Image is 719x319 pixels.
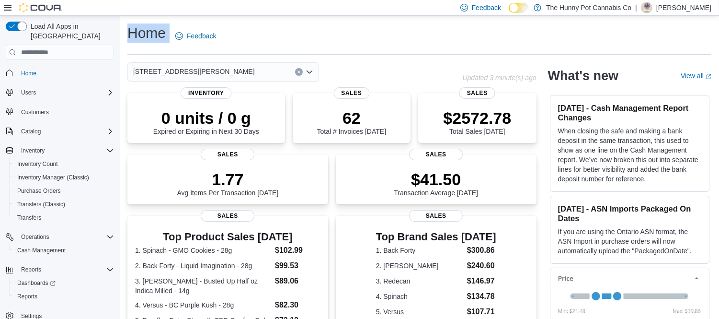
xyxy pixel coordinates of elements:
dd: $300.86 [467,245,496,256]
button: Catalog [17,126,45,137]
dt: 5. Versus [376,307,463,317]
span: Operations [21,233,49,241]
span: Sales [409,149,463,160]
p: 62 [317,108,386,128]
dd: $134.78 [467,291,496,302]
span: Reports [21,266,41,273]
button: Operations [2,230,118,244]
p: | [635,2,637,13]
p: If you are using the Ontario ASN format, the ASN Import in purchase orders will now automatically... [558,227,701,256]
span: Dashboards [17,279,56,287]
dd: $89.06 [275,275,320,287]
svg: External link [706,74,711,80]
p: 0 units / 0 g [153,108,259,128]
a: Inventory Manager (Classic) [13,172,93,183]
span: Home [21,70,36,77]
button: Transfers (Classic) [10,198,118,211]
span: Inventory Count [17,160,58,168]
span: Customers [17,106,114,118]
p: When closing the safe and making a bank deposit in the same transaction, this used to show as one... [558,126,701,184]
span: Transfers [17,214,41,222]
span: Feedback [187,31,216,41]
button: Clear input [295,68,303,76]
button: Reports [10,290,118,303]
span: Feedback [472,3,501,12]
a: Dashboards [10,276,118,290]
span: Sales [333,87,369,99]
button: Users [17,87,40,98]
p: Updated 3 minute(s) ago [462,74,536,82]
span: Reports [17,264,114,275]
button: Reports [2,263,118,276]
dt: 2. Back Forty - Liquid Imagination - 28g [135,261,271,271]
span: Cash Management [17,247,66,254]
a: Inventory Count [13,158,62,170]
p: $2572.78 [443,108,511,128]
dd: $102.99 [275,245,320,256]
a: Customers [17,106,53,118]
span: Reports [13,291,114,302]
dd: $99.53 [275,260,320,272]
dt: 4. Versus - BC Purple Kush - 28g [135,300,271,310]
span: Users [21,89,36,96]
span: [STREET_ADDRESS][PERSON_NAME] [133,66,255,77]
span: Inventory [17,145,114,156]
span: Home [17,67,114,79]
a: Reports [13,291,41,302]
div: Total # Invoices [DATE] [317,108,386,135]
span: Cash Management [13,245,114,256]
dt: 1. Back Forty [376,246,463,255]
span: Operations [17,231,114,243]
dt: 3. Redecan [376,276,463,286]
a: Home [17,68,40,79]
span: Purchase Orders [17,187,61,195]
button: Catalog [2,125,118,138]
span: Sales [459,87,495,99]
h3: Top Product Sales [DATE] [135,231,320,243]
span: Inventory Count [13,158,114,170]
button: Inventory [17,145,48,156]
span: Transfers (Classic) [13,199,114,210]
span: Inventory [181,87,232,99]
span: Transfers [13,212,114,224]
p: The Hunny Pot Cannabis Co [546,2,631,13]
button: Reports [17,264,45,275]
h2: What's new [548,68,618,83]
a: Dashboards [13,277,59,289]
a: Feedback [171,26,220,46]
span: Catalog [17,126,114,137]
button: Transfers [10,211,118,224]
div: Total Sales [DATE] [443,108,511,135]
button: Customers [2,105,118,119]
a: Transfers [13,212,45,224]
span: Dashboards [13,277,114,289]
span: Transfers (Classic) [17,201,65,208]
h3: [DATE] - Cash Management Report Changes [558,103,701,122]
dd: $146.97 [467,275,496,287]
div: Suzi Strand [641,2,652,13]
dt: 1. Spinach - GMO Cookies - 28g [135,246,271,255]
img: Cova [19,3,62,12]
a: View allExternal link [681,72,711,80]
button: Cash Management [10,244,118,257]
a: Purchase Orders [13,185,65,197]
p: [PERSON_NAME] [656,2,711,13]
h3: [DATE] - ASN Imports Packaged On Dates [558,204,701,223]
p: $41.50 [394,170,478,189]
h1: Home [127,24,166,43]
dd: $107.71 [467,306,496,318]
span: Catalog [21,128,41,135]
a: Transfers (Classic) [13,199,69,210]
span: Inventory Manager (Classic) [13,172,114,183]
h3: Top Brand Sales [DATE] [376,231,496,243]
div: Transaction Average [DATE] [394,170,478,197]
span: Inventory Manager (Classic) [17,174,89,181]
dd: $240.60 [467,260,496,272]
span: Reports [17,293,37,300]
button: Purchase Orders [10,184,118,198]
dd: $82.30 [275,299,320,311]
button: Inventory [2,144,118,157]
dt: 2. [PERSON_NAME] [376,261,463,271]
span: Users [17,87,114,98]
